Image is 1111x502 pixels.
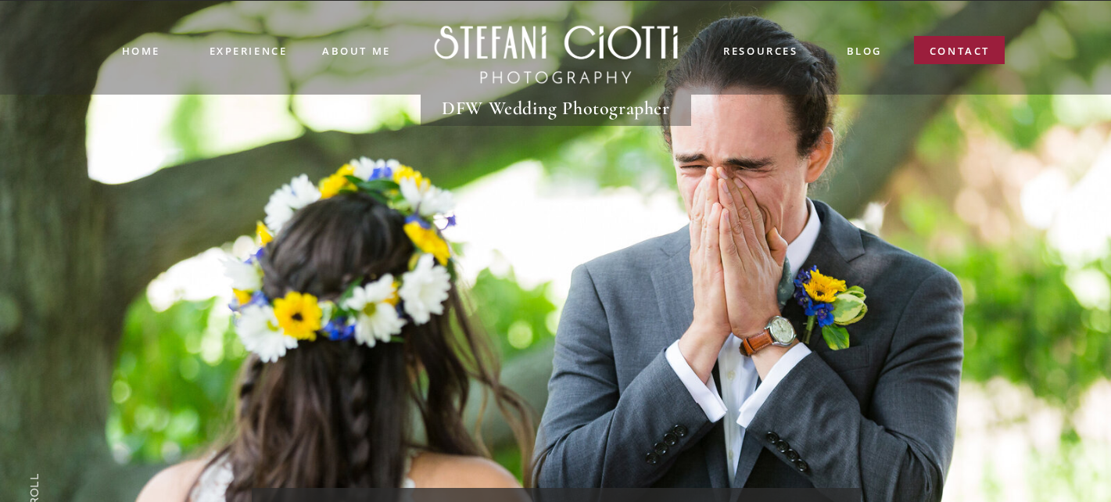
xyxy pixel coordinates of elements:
[722,43,800,61] a: resources
[847,43,882,61] a: blog
[322,43,392,57] a: ABOUT ME
[930,43,991,66] a: contact
[210,43,287,56] a: experience
[427,95,686,123] h1: DFW Wedding Photographer
[122,43,159,58] a: Home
